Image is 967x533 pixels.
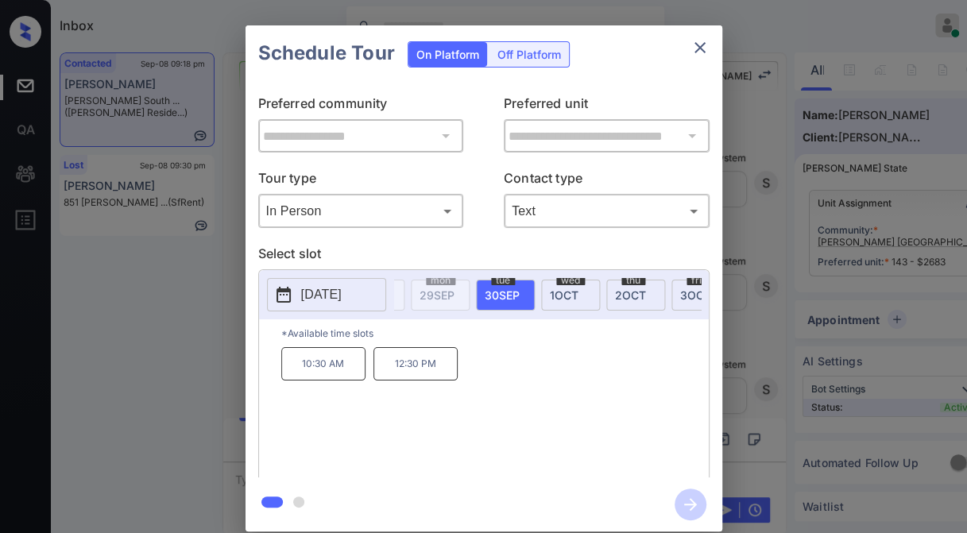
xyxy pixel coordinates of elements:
div: Text [508,198,706,224]
h2: Schedule Tour [246,25,408,81]
p: [DATE] [301,285,342,304]
button: close [684,32,716,64]
p: 10:30 AM [281,347,366,380]
p: *Available time slots [281,319,709,347]
p: Select slot [258,244,710,269]
button: [DATE] [267,278,386,311]
p: Preferred unit [504,94,710,119]
p: 12:30 PM [373,347,458,380]
span: 30 SEP [485,288,520,302]
p: Tour type [258,168,464,194]
div: date-select [476,280,535,311]
p: Preferred community [258,94,464,119]
div: date-select [606,280,665,311]
span: tue [491,276,515,285]
span: 3 OCT [680,288,711,302]
span: 1 OCT [550,288,578,302]
span: 2 OCT [615,288,646,302]
span: thu [621,276,645,285]
div: In Person [262,198,460,224]
span: wed [556,276,585,285]
span: fri [687,276,706,285]
div: date-select [541,280,600,311]
div: Off Platform [489,42,569,67]
div: On Platform [408,42,487,67]
p: Contact type [504,168,710,194]
button: btn-next [665,484,716,525]
div: date-select [671,280,730,311]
